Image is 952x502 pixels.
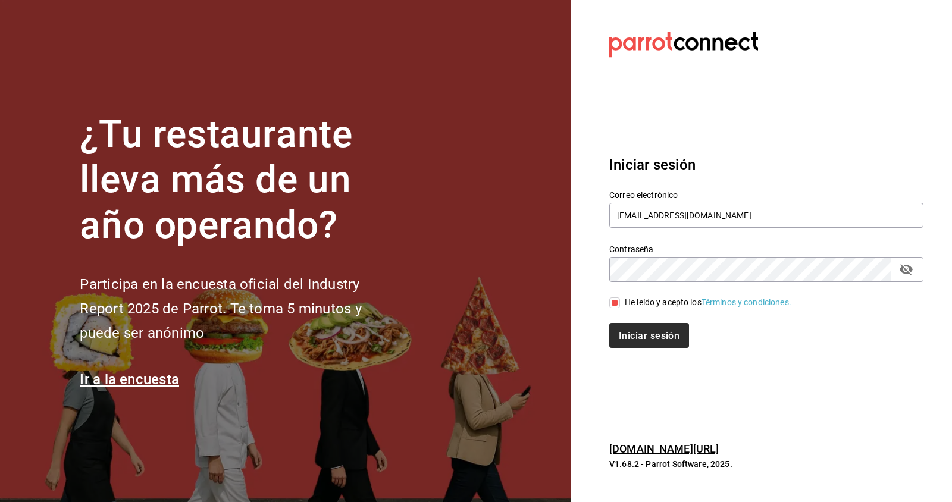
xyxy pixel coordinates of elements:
font: Contraseña [609,244,653,253]
font: Participa en la encuesta oficial del Industry Report 2025 de Parrot. Te toma 5 minutos y puede se... [80,276,361,341]
font: Iniciar sesión [619,330,679,341]
button: campo de contraseña [896,259,916,280]
a: Términos y condiciones. [702,297,791,307]
font: Iniciar sesión [609,156,696,173]
font: He leído y acepto los [625,297,702,307]
a: [DOMAIN_NAME][URL] [609,443,719,455]
input: Ingresa tu correo electrónico [609,203,923,228]
font: Correo electrónico [609,190,678,199]
button: Iniciar sesión [609,323,689,348]
a: Ir a la encuesta [80,371,179,388]
font: V1.68.2 - Parrot Software, 2025. [609,459,732,469]
font: ¿Tu restaurante lleva más de un año operando? [80,112,352,248]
